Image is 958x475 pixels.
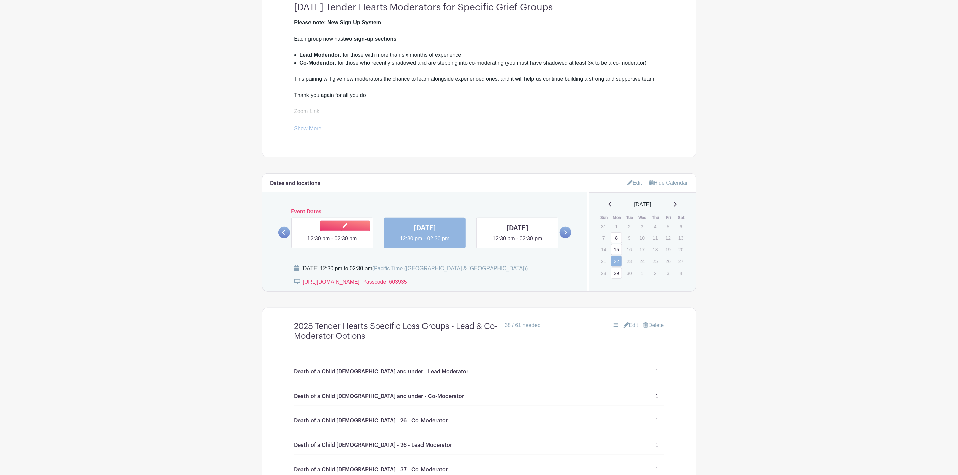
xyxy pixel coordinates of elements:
p: Death of a Child [DEMOGRAPHIC_DATA] - 26 - Co-Moderator [294,417,448,425]
div: Each group now has [294,35,664,51]
p: 14 [598,244,609,255]
p: 4 [650,221,661,232]
a: Edit [624,321,638,330]
h6: Event Dates [290,209,560,215]
p: 3 [637,221,648,232]
p: 31 [598,221,609,232]
h4: 2025 Tender Hearts Specific Loss Groups - Lead & Co-Moderator Options [294,321,500,341]
p: Death of a Child [DEMOGRAPHIC_DATA] and under - Lead Moderator [294,368,469,376]
a: 29 [611,268,622,279]
p: 25 [650,256,661,266]
p: 26 [663,256,674,266]
p: 7 [598,233,609,243]
p: 1 [656,441,659,449]
a: Show More [294,126,322,134]
div: [DATE] 12:30 pm to 02:30 pm [302,264,528,273]
strong: Co-Moderator [300,60,335,66]
p: Death of a Child [DEMOGRAPHIC_DATA] - 37 - Co-Moderator [294,466,448,474]
a: Hide Calendar [649,180,688,186]
li: : for those with more than six months of experience [300,51,664,59]
th: Mon [611,214,624,221]
a: 8 [611,232,622,243]
p: 1 [656,466,659,474]
th: Tue [623,214,636,221]
th: Thu [649,214,662,221]
a: Delete [643,321,664,330]
p: 5 [663,221,674,232]
a: 15 [611,244,622,255]
p: 16 [624,244,635,255]
div: This pairing will give new moderators the chance to learn alongside experienced ones, and it will... [294,75,664,131]
p: 10 [637,233,648,243]
strong: Lead Moderator [300,52,340,58]
p: 30 [624,268,635,278]
p: 1 [656,392,659,400]
p: 18 [650,244,661,255]
p: 2 [650,268,661,278]
strong: Please note: New Sign-Up System [294,20,381,25]
p: 19 [663,244,674,255]
p: 20 [675,244,686,255]
th: Fri [662,214,675,221]
a: Edit [627,177,642,188]
p: 1 [637,268,648,278]
p: 24 [637,256,648,266]
p: 3 [663,268,674,278]
p: Death of a Child [DEMOGRAPHIC_DATA] - 26 - Lead Moderator [294,441,452,449]
span: (Pacific Time ([GEOGRAPHIC_DATA] & [GEOGRAPHIC_DATA])) [372,265,528,271]
li: : for those who recently shadowed and are stepping into co-moderating (you must have shadowed at ... [300,59,664,75]
p: Death of a Child [DEMOGRAPHIC_DATA] and under - Co-Moderator [294,392,464,400]
a: 22 [611,256,622,267]
p: 6 [675,221,686,232]
p: 2 [624,221,635,232]
a: [URL][DOMAIN_NAME] [294,116,351,122]
div: 38 / 61 needed [505,321,541,330]
p: 1 [656,417,659,425]
p: 1 [611,221,622,232]
p: 13 [675,233,686,243]
p: 12 [663,233,674,243]
p: 1 [656,368,659,376]
p: 11 [650,233,661,243]
p: 28 [598,268,609,278]
p: 17 [637,244,648,255]
th: Wed [636,214,650,221]
h6: Dates and locations [270,180,321,187]
strong: two sign-up sections [343,36,396,42]
th: Sat [675,214,688,221]
p: 4 [675,268,686,278]
p: 27 [675,256,686,266]
span: [DATE] [634,201,651,209]
p: 23 [624,256,635,266]
th: Sun [598,214,611,221]
p: 21 [598,256,609,266]
a: [URL][DOMAIN_NAME] Passcode 603935 [303,279,407,285]
p: 9 [624,233,635,243]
